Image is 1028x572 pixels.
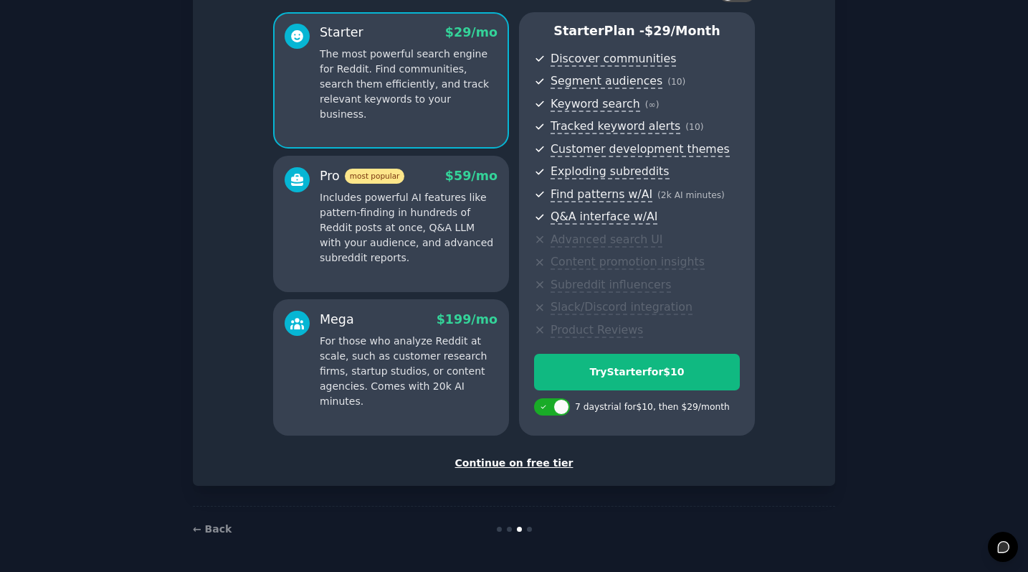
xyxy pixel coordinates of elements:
p: The most powerful search engine for Reddit. Find communities, search them efficiently, and track ... [320,47,498,122]
button: TryStarterfor$10 [534,354,740,390]
div: Pro [320,167,404,185]
p: Includes powerful AI features like pattern-finding in hundreds of Reddit posts at once, Q&A LLM w... [320,190,498,266]
span: Product Reviews [551,323,643,338]
span: $ 29 /mo [445,25,498,39]
span: Q&A interface w/AI [551,210,657,225]
span: ( 10 ) [685,122,703,132]
span: Content promotion insights [551,255,705,270]
span: Find patterns w/AI [551,187,652,202]
div: Mega [320,311,354,329]
span: Discover communities [551,52,676,67]
span: ( 2k AI minutes ) [657,190,725,200]
div: Starter [320,24,363,42]
span: most popular [345,169,405,184]
p: For those who analyze Reddit at scale, such as customer research firms, startup studios, or conte... [320,334,498,409]
span: Advanced search UI [551,233,662,248]
a: ← Back [193,523,232,535]
div: Try Starter for $10 [535,365,739,380]
span: $ 59 /mo [445,169,498,183]
span: Slack/Discord integration [551,300,693,315]
span: Tracked keyword alerts [551,119,680,134]
span: ( ∞ ) [645,100,660,110]
span: ( 10 ) [667,77,685,87]
span: Segment audiences [551,74,662,89]
div: 7 days trial for $10 , then $ 29 /month [575,401,730,414]
p: Starter Plan - [534,22,740,40]
div: Continue on free tier [208,456,820,471]
span: $ 199 /mo [437,312,498,327]
span: $ 29 /month [644,24,720,38]
span: Customer development themes [551,142,730,157]
span: Keyword search [551,97,640,112]
span: Exploding subreddits [551,164,669,179]
span: Subreddit influencers [551,278,671,293]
